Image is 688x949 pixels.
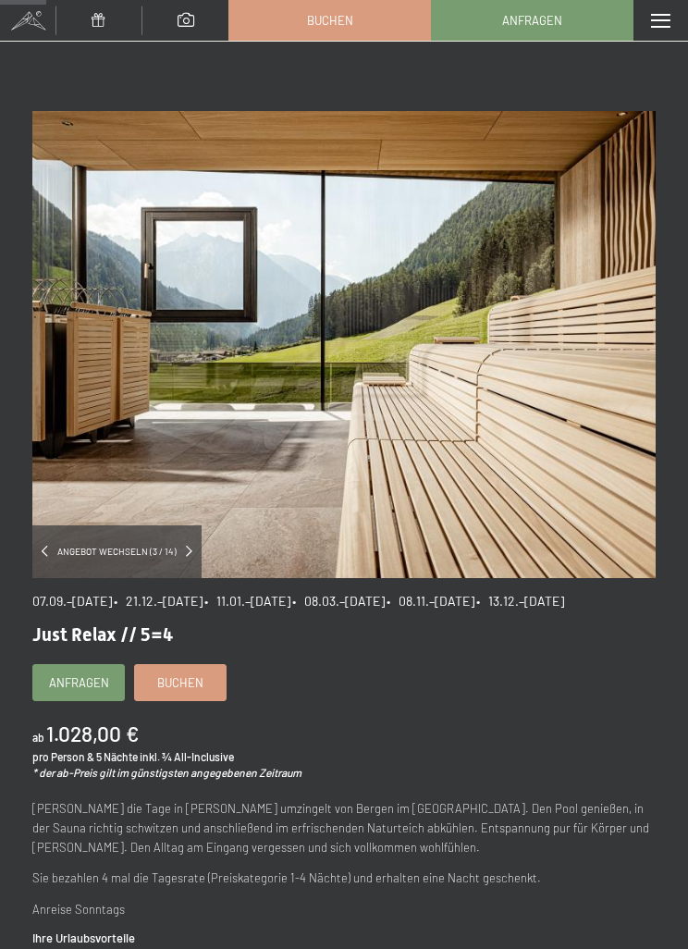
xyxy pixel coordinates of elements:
a: Anfragen [432,1,633,40]
span: 07.09.–[DATE] [32,593,112,609]
span: Anfragen [49,674,109,691]
span: Anfragen [502,12,562,29]
span: • 11.01.–[DATE] [204,593,290,609]
span: Buchen [307,12,353,29]
span: ab [32,731,44,744]
span: 5 Nächte [96,750,138,763]
span: Just Relax // 5=4 [32,623,173,646]
em: * der ab-Preis gilt im günstigsten angegebenen Zeitraum [32,766,301,779]
p: Anreise Sonntags [32,900,656,919]
span: inkl. ¾ All-Inclusive [140,750,234,763]
p: [PERSON_NAME] die Tage in [PERSON_NAME] umzingelt von Bergen im [GEOGRAPHIC_DATA]. Den Pool genie... [32,799,656,857]
span: • 08.11.–[DATE] [387,593,474,609]
strong: Ihre Urlaubsvorteile [32,931,135,945]
a: Buchen [229,1,430,40]
a: Anfragen [33,665,124,700]
span: • 13.12.–[DATE] [476,593,564,609]
span: Buchen [157,674,203,691]
b: 1.028,00 € [46,721,139,746]
a: Buchen [135,665,226,700]
span: • 08.03.–[DATE] [292,593,385,609]
span: pro Person & [32,750,94,763]
span: • 21.12.–[DATE] [114,593,203,609]
p: Sie bezahlen 4 mal die Tagesrate (Preiskategorie 1-4 Nächte) und erhalten eine Nacht geschenkt. [32,869,656,888]
span: Angebot wechseln (3 / 14) [48,545,186,558]
img: Just Relax // 5=4 [32,111,656,578]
